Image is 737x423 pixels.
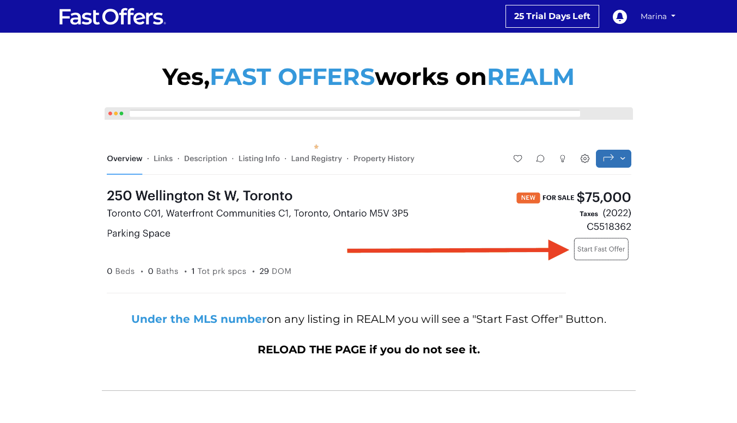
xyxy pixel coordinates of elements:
a: Marina [637,7,679,26]
a: 25 Trial Days Left [506,5,599,27]
span: RELOAD THE PAGE if you do not see it. [258,343,480,356]
p: Yes, works on [102,60,636,93]
strong: Under the MLS number [131,312,267,326]
span: FAST OFFERS [210,62,375,91]
p: on any listing in REALM you will see a "Start Fast Offer" Button. [102,311,636,327]
span: REALM [487,62,575,91]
